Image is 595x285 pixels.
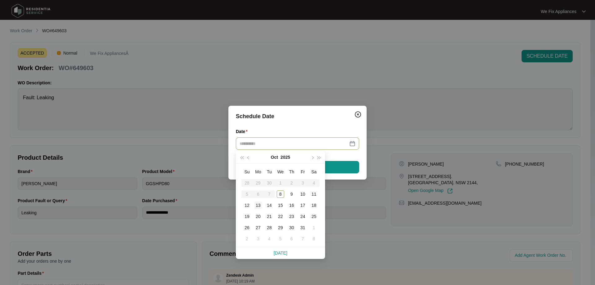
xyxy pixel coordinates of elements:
[277,235,284,243] div: 5
[286,233,297,244] td: 2025-11-06
[241,233,253,244] td: 2025-11-02
[266,202,273,209] div: 14
[310,202,318,209] div: 18
[253,211,264,222] td: 2025-10-20
[299,224,306,231] div: 31
[241,200,253,211] td: 2025-10-12
[253,200,264,211] td: 2025-10-13
[264,211,275,222] td: 2025-10-21
[241,222,253,233] td: 2025-10-26
[308,166,320,177] th: Sa
[266,213,273,220] div: 21
[308,233,320,244] td: 2025-11-08
[299,235,306,243] div: 7
[264,166,275,177] th: Tu
[288,202,295,209] div: 16
[243,202,251,209] div: 12
[275,189,286,200] td: 2025-10-08
[288,224,295,231] div: 30
[297,200,308,211] td: 2025-10-17
[297,222,308,233] td: 2025-10-31
[277,202,284,209] div: 15
[275,233,286,244] td: 2025-11-05
[264,233,275,244] td: 2025-11-04
[243,224,251,231] div: 26
[308,222,320,233] td: 2025-11-01
[310,224,318,231] div: 1
[254,213,262,220] div: 20
[266,235,273,243] div: 4
[241,211,253,222] td: 2025-10-19
[353,109,363,119] button: Close
[275,222,286,233] td: 2025-10-29
[310,213,318,220] div: 25
[236,128,250,135] label: Date
[236,112,359,121] div: Schedule Date
[253,166,264,177] th: Mo
[275,200,286,211] td: 2025-10-15
[254,235,262,243] div: 3
[254,202,262,209] div: 13
[277,224,284,231] div: 29
[288,190,295,198] div: 9
[243,213,251,220] div: 19
[275,211,286,222] td: 2025-10-22
[280,151,290,163] button: 2025
[253,233,264,244] td: 2025-11-03
[264,222,275,233] td: 2025-10-28
[277,213,284,220] div: 22
[299,213,306,220] div: 24
[299,202,306,209] div: 17
[308,200,320,211] td: 2025-10-18
[308,211,320,222] td: 2025-10-25
[288,235,295,243] div: 6
[271,151,278,163] button: Oct
[297,233,308,244] td: 2025-11-07
[310,190,318,198] div: 11
[297,211,308,222] td: 2025-10-24
[299,190,306,198] div: 10
[286,211,297,222] td: 2025-10-23
[286,189,297,200] td: 2025-10-09
[308,189,320,200] td: 2025-10-11
[264,200,275,211] td: 2025-10-14
[286,166,297,177] th: Th
[288,213,295,220] div: 23
[274,251,287,256] a: [DATE]
[243,235,251,243] div: 2
[297,166,308,177] th: Fr
[310,235,318,243] div: 8
[254,224,262,231] div: 27
[275,166,286,177] th: We
[354,111,362,118] img: closeCircle
[286,200,297,211] td: 2025-10-16
[266,224,273,231] div: 28
[240,140,348,147] input: Date
[297,189,308,200] td: 2025-10-10
[286,222,297,233] td: 2025-10-30
[253,222,264,233] td: 2025-10-27
[241,166,253,177] th: Su
[277,190,284,198] div: 8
